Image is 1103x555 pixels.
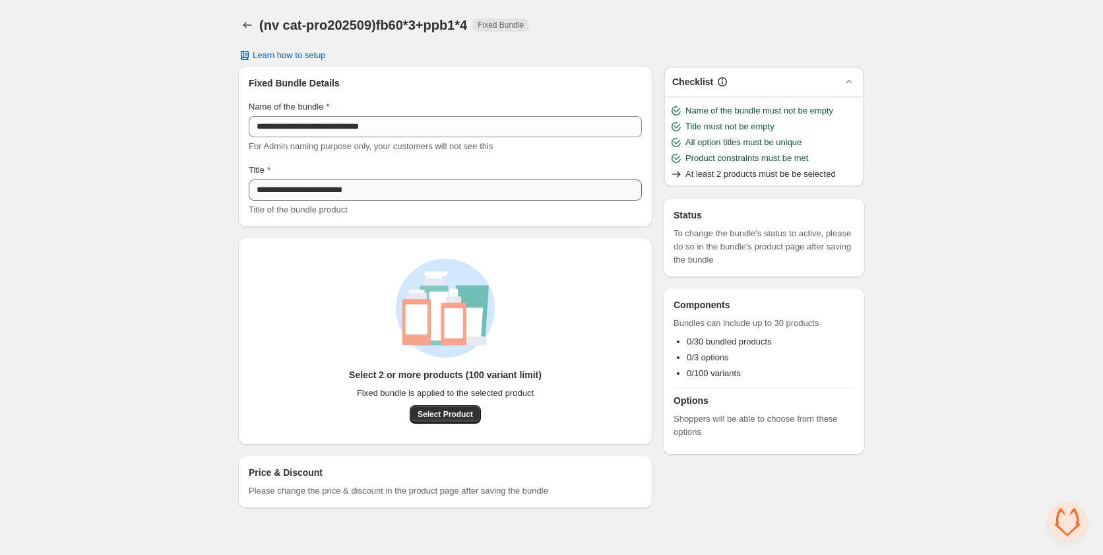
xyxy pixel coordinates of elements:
[674,227,854,267] span: To change the bundle's status to active, please do so in the bundle's product page after saving t...
[410,405,481,424] button: Select Product
[687,337,772,346] span: 0/30 bundled products
[685,152,808,165] span: Product constraints must be met
[418,409,473,420] span: Select Product
[259,17,467,33] h1: (nv cat-pro202509)fb60*3+ppb1*4
[674,394,854,407] h3: Options
[249,484,548,498] span: Please change the price & discount in the product page after saving the bundle
[249,141,493,151] span: For Admin naming purpose only, your customers will not see this
[687,352,729,362] span: 0/3 options
[249,205,348,214] span: Title of the bundle product
[674,317,854,330] span: Bundles can include up to 30 products
[674,298,730,311] h3: Components
[249,100,330,114] label: Name of the bundle
[674,209,854,222] h3: Status
[685,104,833,117] span: Name of the bundle must not be empty
[685,136,802,149] span: All option titles must be unique
[687,368,741,378] span: 0/100 variants
[1048,502,1087,542] div: 开放式聊天
[357,387,534,400] span: Fixed bundle is applied to the selected product
[238,16,257,34] button: Back
[674,412,854,439] span: Shoppers will be able to choose from these options
[685,168,836,181] span: At least 2 products must be be selected
[230,46,334,65] button: Learn how to setup
[253,50,326,61] span: Learn how to setup
[249,77,642,90] h3: Fixed Bundle Details
[672,75,713,88] h3: Checklist
[349,368,542,381] h3: Select 2 or more products (100 variant limit)
[685,120,774,133] span: Title must not be empty
[249,466,323,479] h3: Price & Discount
[249,164,270,177] label: Title
[478,20,524,30] span: Fixed Bundle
